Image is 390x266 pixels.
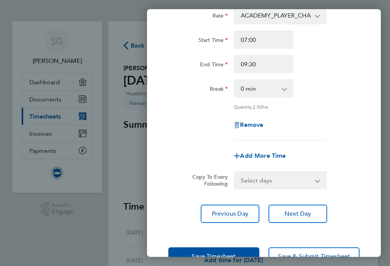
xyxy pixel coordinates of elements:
[269,247,360,266] button: Save & Submit Timesheet
[234,122,263,128] button: Remove
[234,104,326,110] div: Quantity: hrs
[210,85,228,95] label: Break
[185,173,228,187] label: Copy To Every Following
[234,55,294,73] input: E.g. 18:00
[240,152,286,159] span: Add More Time
[198,37,228,46] label: Start Time
[192,253,236,260] span: Save Timesheet
[168,247,259,266] button: Save Timesheet
[234,153,286,159] button: Add More Time
[213,12,228,21] label: Rate
[201,205,259,223] button: Previous Day
[212,210,248,218] span: Previous Day
[278,253,350,260] span: Save & Submit Timesheet
[240,121,263,128] span: Remove
[253,104,262,110] span: 2.50
[285,210,311,218] span: Next Day
[234,30,294,49] input: E.g. 08:00
[200,61,228,70] label: End Time
[269,205,327,223] button: Next Day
